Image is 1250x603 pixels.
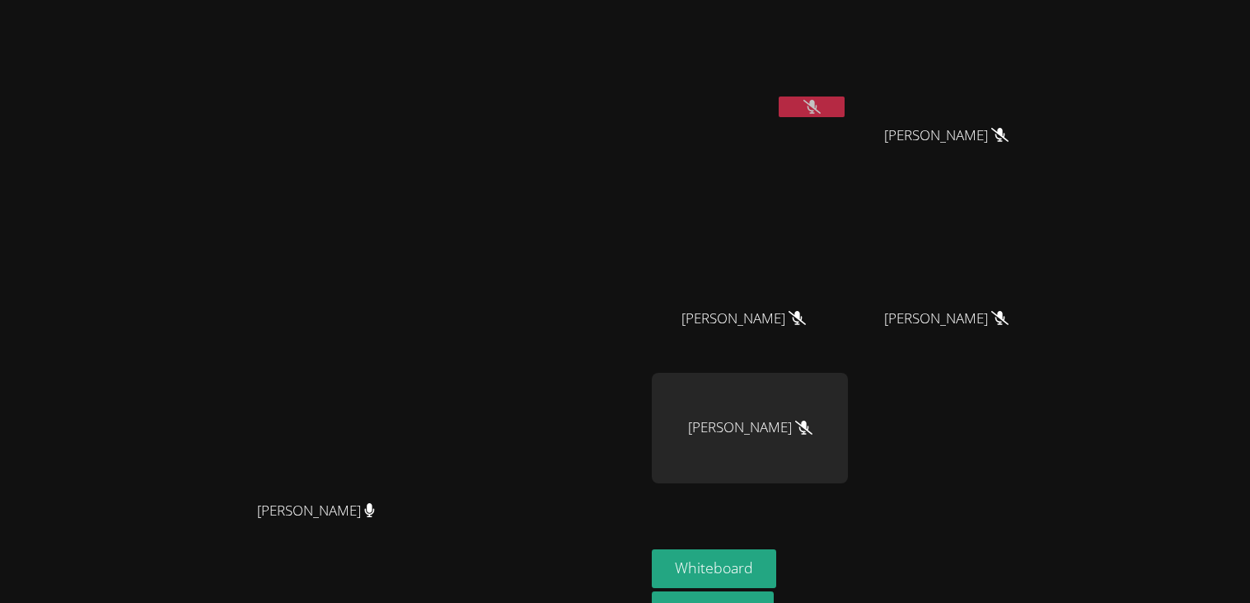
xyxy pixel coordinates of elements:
[652,549,776,588] button: Whiteboard
[652,373,848,483] div: [PERSON_NAME]
[681,307,806,331] span: [PERSON_NAME]
[257,499,375,523] span: [PERSON_NAME]
[884,307,1009,331] span: [PERSON_NAME]
[884,124,1009,148] span: [PERSON_NAME]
